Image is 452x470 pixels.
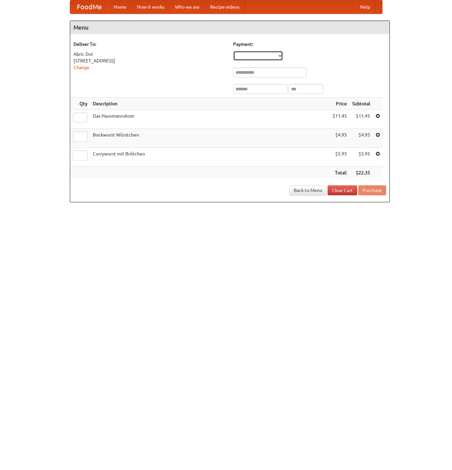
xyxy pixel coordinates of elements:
th: Price [330,98,350,110]
h5: Payment: [233,41,386,47]
div: [STREET_ADDRESS] [74,57,226,64]
th: Qty [70,98,90,110]
th: Description [90,98,330,110]
h4: Menu [70,21,389,34]
td: Das Hausmannskost [90,110,330,129]
td: $5.95 [350,148,373,167]
td: $4.95 [330,129,350,148]
a: Change [74,65,89,70]
a: Who we are [170,0,205,14]
td: $11.45 [330,110,350,129]
a: FoodMe [70,0,108,14]
h5: Deliver To: [74,41,226,47]
td: $11.45 [350,110,373,129]
a: Help [355,0,376,14]
td: $5.95 [330,148,350,167]
div: Abric Dol [74,51,226,57]
td: $4.95 [350,129,373,148]
th: Subtotal [350,98,373,110]
a: Home [108,0,132,14]
td: Bockwurst Würstchen [90,129,330,148]
th: $22.35 [350,167,373,179]
td: Currywurst mit Brötchen [90,148,330,167]
a: Clear Cart [328,185,357,195]
a: Recipe videos [205,0,245,14]
a: Back to Menu [289,185,327,195]
th: Total: [330,167,350,179]
a: How it works [132,0,170,14]
button: Purchase [358,185,386,195]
